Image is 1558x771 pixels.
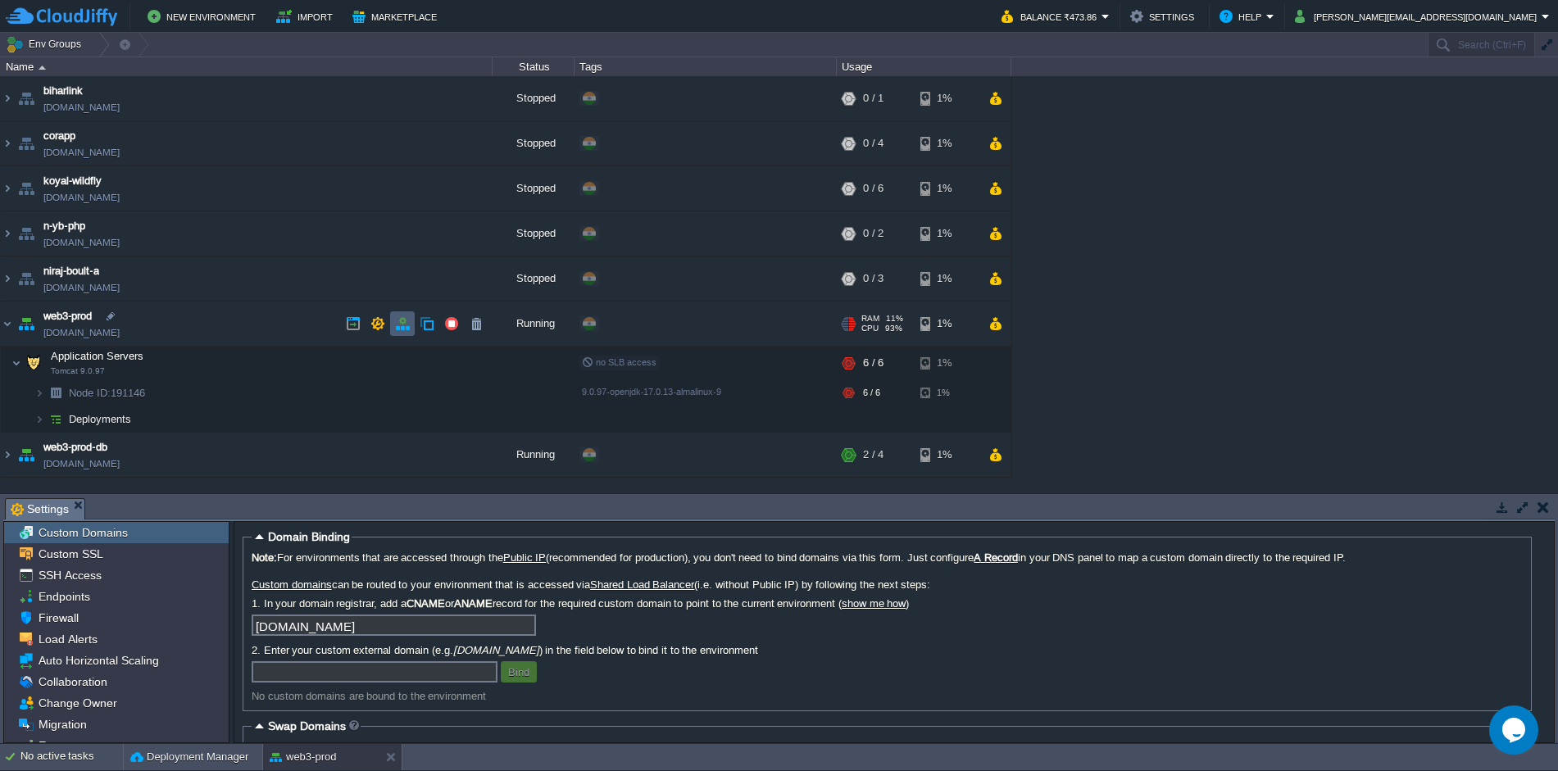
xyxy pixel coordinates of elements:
[974,551,1018,564] a: A Record
[43,308,92,324] span: web3-prod
[44,380,67,406] img: AMDAwAAAACH5BAEAAAAALAAAAAABAAEAAAICRAEAOw==
[590,578,694,591] a: Shared Load Balancer
[43,439,107,456] a: web3-prod-db
[268,719,346,732] span: Swap Domains
[493,433,575,477] div: Running
[920,433,974,477] div: 1%
[43,189,120,206] a: [DOMAIN_NAME]
[863,211,883,256] div: 0 / 2
[34,406,44,432] img: AMDAwAAAACH5BAEAAAAALAAAAAABAAEAAAICRAEAOw==
[43,324,120,341] a: [DOMAIN_NAME]
[582,357,656,367] span: no SLB access
[35,696,120,710] a: Change Owner
[43,173,102,189] a: koyal-wildfly
[49,350,146,362] a: Application ServersTomcat 9.0.97
[11,499,69,519] span: Settings
[863,76,883,120] div: 0 / 1
[35,547,106,561] a: Custom SSL
[35,632,100,646] a: Load Alerts
[1,76,14,120] img: AMDAwAAAACH5BAEAAAAALAAAAAABAAEAAAICRAEAOw==
[43,279,120,296] a: [DOMAIN_NAME]
[276,7,338,26] button: Import
[270,749,336,765] button: web3-prod
[35,674,110,689] a: Collaboration
[920,76,974,120] div: 1%
[22,347,45,379] img: AMDAwAAAACH5BAEAAAAALAAAAAABAAEAAAICRAEAOw==
[35,589,93,604] span: Endpoints
[1,433,14,477] img: AMDAwAAAACH5BAEAAAAALAAAAAABAAEAAAICRAEAOw==
[43,218,85,234] a: n-yb-php
[2,57,492,76] div: Name
[407,597,445,610] b: CNAME
[861,324,879,333] span: CPU
[67,386,148,400] span: 191146
[34,380,44,406] img: AMDAwAAAACH5BAEAAAAALAAAAAABAAEAAAICRAEAOw==
[1,256,14,301] img: AMDAwAAAACH5BAEAAAAALAAAAAABAAEAAAICRAEAOw==
[861,314,879,324] span: RAM
[863,433,883,477] div: 2 / 4
[1002,7,1102,26] button: Balance ₹473.86
[1220,7,1266,26] button: Help
[493,166,575,211] div: Stopped
[1489,705,1542,755] iframe: chat widget
[6,33,87,56] button: Env Groups
[11,347,21,379] img: AMDAwAAAACH5BAEAAAAALAAAAAABAAEAAAICRAEAOw==
[920,347,974,379] div: 1%
[252,741,1523,753] label: Choose the environment with which you want to swap your domains and click the button
[35,568,104,583] a: SSH Access
[15,76,38,120] img: AMDAwAAAACH5BAEAAAAALAAAAAABAAEAAAICRAEAOw==
[920,256,974,301] div: 1%
[43,99,120,116] a: [DOMAIN_NAME]
[252,597,1523,610] label: 1. In your domain registrar, add a or record for the required custom domain to point to the curre...
[252,551,1523,564] label: For environments that are accessed through the (recommended for production), you don't need to bi...
[503,551,547,564] a: Public IP
[863,121,883,166] div: 0 / 4
[838,57,1011,76] div: Usage
[49,349,146,363] span: Application Servers
[35,717,89,732] a: Migration
[252,644,1523,656] label: 2. Enter your custom external domain (e.g. ) in the field below to bind it to the environment
[35,525,130,540] a: Custom Domains
[35,610,81,625] a: Firewall
[35,653,161,668] a: Auto Horizontal Scaling
[575,57,836,76] div: Tags
[39,66,46,70] img: AMDAwAAAACH5BAEAAAAALAAAAAABAAEAAAICRAEAOw==
[252,551,277,564] b: Note:
[453,644,539,656] i: [DOMAIN_NAME]
[43,456,120,472] span: [DOMAIN_NAME]
[1,166,14,211] img: AMDAwAAAACH5BAEAAAAALAAAAAABAAEAAAICRAEAOw==
[493,302,575,346] div: Running
[35,738,75,753] a: Export
[493,211,575,256] div: Stopped
[15,433,38,477] img: AMDAwAAAACH5BAEAAAAALAAAAAABAAEAAAICRAEAOw==
[6,7,117,27] img: CloudJiffy
[268,530,350,543] span: Domain Binding
[43,83,83,99] a: biharlink
[20,744,123,770] div: No active tasks
[15,166,38,211] img: AMDAwAAAACH5BAEAAAAALAAAAAABAAEAAAICRAEAOw==
[633,741,659,753] b: Swap
[863,256,883,301] div: 0 / 3
[252,690,1523,702] div: No custom domains are bound to the environment
[493,76,575,120] div: Stopped
[15,302,38,346] img: AMDAwAAAACH5BAEAAAAALAAAAAABAAEAAAICRAEAOw==
[43,263,99,279] a: niraj-boult-a
[886,314,903,324] span: 11%
[493,121,575,166] div: Stopped
[1,302,14,346] img: AMDAwAAAACH5BAEAAAAALAAAAAABAAEAAAICRAEAOw==
[920,211,974,256] div: 1%
[43,128,75,144] span: corapp
[842,597,906,610] a: show me how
